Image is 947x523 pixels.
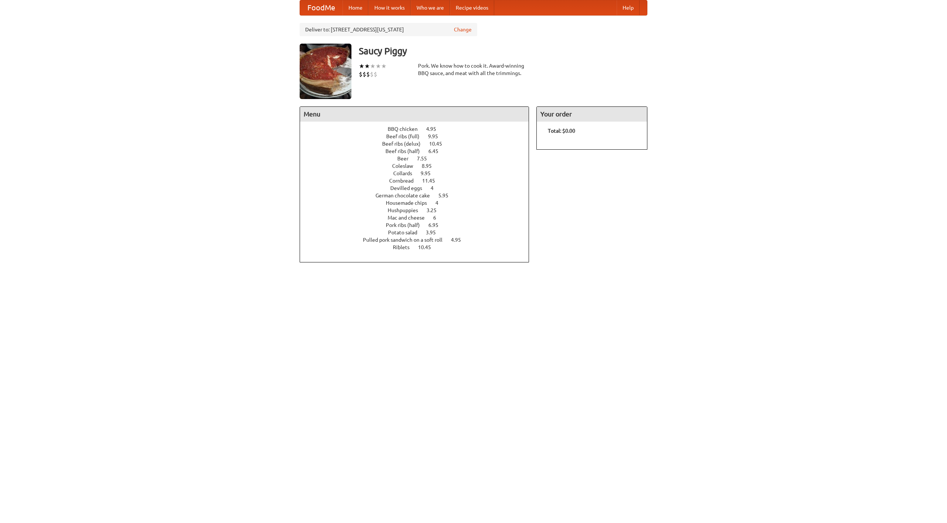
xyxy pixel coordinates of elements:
li: $ [363,70,366,78]
span: 4 [435,200,446,206]
span: Pork ribs (half) [386,222,427,228]
span: 4.95 [451,237,468,243]
span: 4 [431,185,441,191]
img: angular.jpg [300,44,351,99]
a: Potato salad 3.95 [388,230,449,235]
span: 3.25 [427,207,444,213]
li: ★ [370,62,375,70]
a: Devilled eggs 4 [390,185,447,191]
a: Who we are [411,0,450,15]
a: Pork ribs (half) 6.95 [386,222,452,228]
span: Coleslaw [392,163,421,169]
a: Recipe videos [450,0,494,15]
a: Beef ribs (half) 6.45 [385,148,452,154]
a: Collards 9.95 [393,170,444,176]
a: Beer 7.55 [397,156,441,162]
span: 4.95 [426,126,444,132]
span: 3.95 [426,230,443,235]
span: 6.45 [428,148,446,154]
a: Housemade chips 4 [386,200,452,206]
span: Hushpuppies [388,207,425,213]
span: German chocolate cake [375,193,437,198]
span: Cornbread [389,178,421,184]
span: Beer [397,156,416,162]
h3: Saucy Piggy [359,44,647,58]
span: 6 [433,215,444,221]
a: Riblets 10.45 [393,244,445,250]
span: Potato salad [388,230,425,235]
li: ★ [381,62,387,70]
span: Devilled eggs [390,185,429,191]
li: $ [359,70,363,78]
h4: Menu [300,107,529,122]
span: Mac and cheese [388,215,432,221]
span: Beef ribs (half) [385,148,427,154]
a: How it works [368,0,411,15]
span: Beef ribs (delux) [382,141,428,147]
a: Beef ribs (delux) 10.45 [382,141,456,147]
a: Coleslaw 8.95 [392,163,445,169]
b: Total: $0.00 [548,128,575,134]
li: ★ [364,62,370,70]
a: Help [617,0,640,15]
span: 6.95 [428,222,446,228]
li: ★ [359,62,364,70]
a: Change [454,26,472,33]
a: FoodMe [300,0,343,15]
span: BBQ chicken [388,126,425,132]
span: Housemade chips [386,200,434,206]
a: Home [343,0,368,15]
a: Cornbread 11.45 [389,178,449,184]
span: 9.95 [428,133,445,139]
span: Collards [393,170,419,176]
span: 9.95 [421,170,438,176]
li: $ [366,70,370,78]
span: 10.45 [429,141,449,147]
span: Pulled pork sandwich on a soft roll [363,237,450,243]
a: German chocolate cake 5.95 [375,193,462,198]
span: Beef ribs (full) [386,133,427,139]
span: 5.95 [438,193,456,198]
div: Deliver to: [STREET_ADDRESS][US_STATE] [300,23,477,36]
li: ★ [375,62,381,70]
li: $ [370,70,374,78]
h4: Your order [537,107,647,122]
a: Hushpuppies 3.25 [388,207,450,213]
span: 7.55 [417,156,434,162]
a: BBQ chicken 4.95 [388,126,450,132]
div: Pork. We know how to cook it. Award-winning BBQ sauce, and meat with all the trimmings. [418,62,529,77]
a: Beef ribs (full) 9.95 [386,133,452,139]
a: Mac and cheese 6 [388,215,450,221]
span: 11.45 [422,178,442,184]
a: Pulled pork sandwich on a soft roll 4.95 [363,237,475,243]
li: $ [374,70,377,78]
span: 10.45 [418,244,438,250]
span: 8.95 [422,163,439,169]
span: Riblets [393,244,417,250]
